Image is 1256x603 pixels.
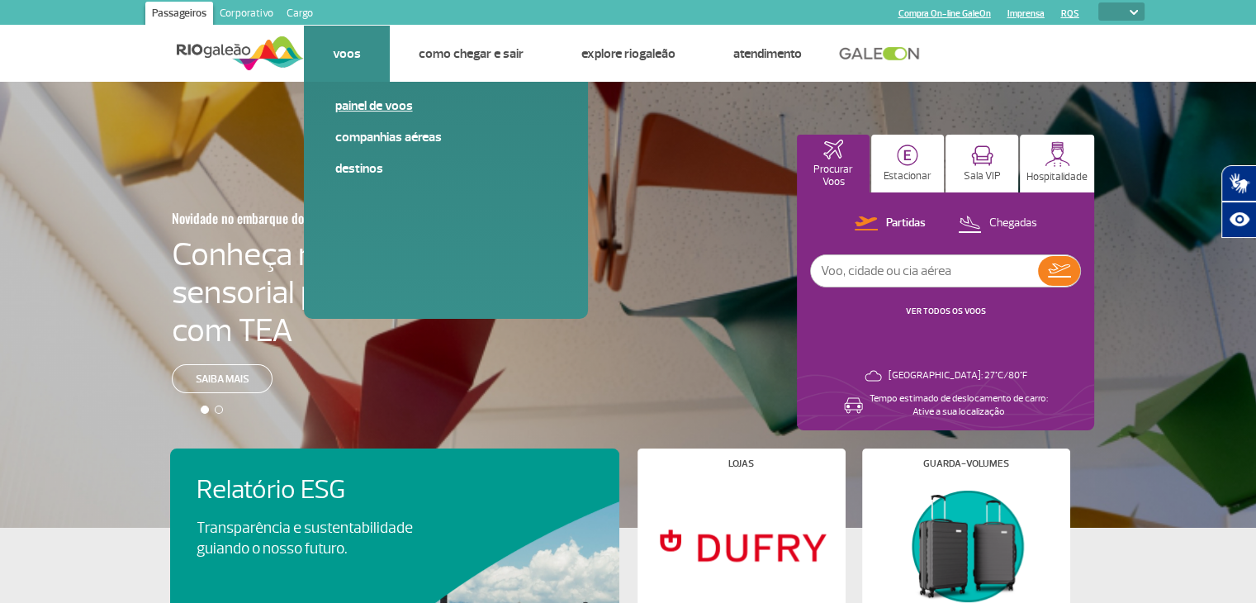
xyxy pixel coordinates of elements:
[889,369,1027,382] p: [GEOGRAPHIC_DATA]: 27°C/80°F
[805,164,861,188] p: Procurar Voos
[850,213,931,235] button: Partidas
[1026,171,1088,183] p: Hospitalidade
[213,2,280,28] a: Corporativo
[906,306,986,316] a: VER TODOS OS VOOS
[197,475,593,559] a: Relatório ESGTransparência e sustentabilidade guiando o nosso futuro.
[335,128,557,146] a: Companhias Aéreas
[971,145,993,166] img: vipRoom.svg
[871,135,944,192] button: Estacionar
[1045,141,1070,167] img: hospitality.svg
[335,97,557,115] a: Painel de voos
[1061,8,1079,19] a: RQS
[728,459,754,468] h4: Lojas
[197,475,459,506] h4: Relatório ESG
[145,2,213,28] a: Passageiros
[870,392,1048,419] p: Tempo estimado de deslocamento de carro: Ative a sua localização
[923,459,1009,468] h4: Guarda-volumes
[964,170,1001,183] p: Sala VIP
[1020,135,1094,192] button: Hospitalidade
[172,201,448,235] h3: Novidade no embarque doméstico
[172,364,273,393] a: Saiba mais
[333,45,361,62] a: Voos
[811,255,1038,287] input: Voo, cidade ou cia aérea
[419,45,524,62] a: Como chegar e sair
[733,45,802,62] a: Atendimento
[946,135,1018,192] button: Sala VIP
[953,213,1042,235] button: Chegadas
[797,135,870,192] button: Procurar Voos
[989,216,1037,231] p: Chegadas
[280,2,320,28] a: Cargo
[1221,202,1256,238] button: Abrir recursos assistivos.
[1221,165,1256,238] div: Plugin de acessibilidade da Hand Talk.
[886,216,926,231] p: Partidas
[901,305,991,318] button: VER TODOS OS VOOS
[897,145,918,166] img: carParkingHome.svg
[197,518,431,559] p: Transparência e sustentabilidade guiando o nosso futuro.
[1221,165,1256,202] button: Abrir tradutor de língua de sinais.
[172,235,528,349] h4: Conheça nossa sala sensorial para passageiros com TEA
[581,45,675,62] a: Explore RIOgaleão
[884,170,931,183] p: Estacionar
[335,159,557,178] a: Destinos
[898,8,991,19] a: Compra On-line GaleOn
[823,140,843,159] img: airplaneHomeActive.svg
[1007,8,1045,19] a: Imprensa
